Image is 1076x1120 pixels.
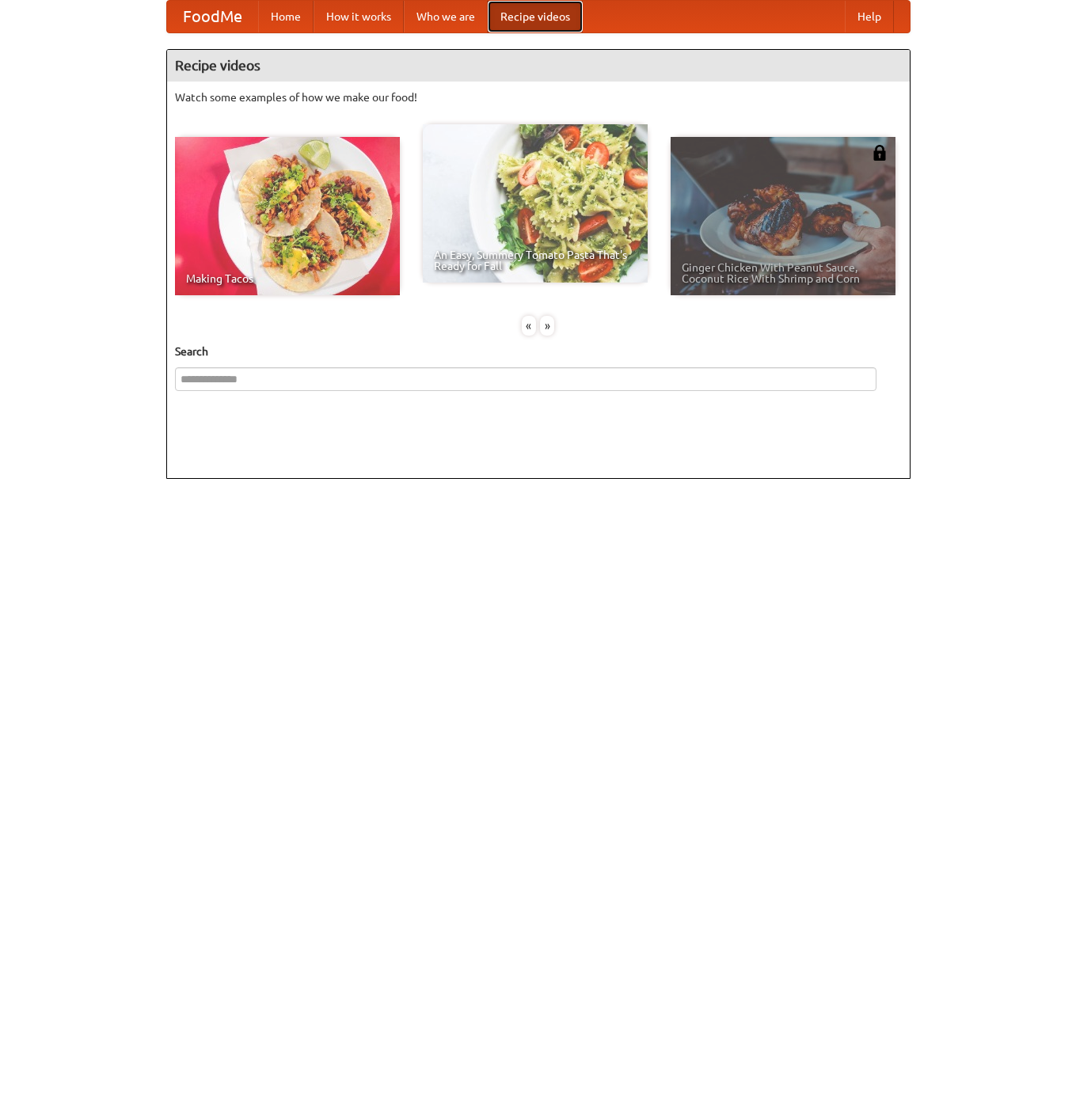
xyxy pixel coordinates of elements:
a: Recipe videos [488,1,583,32]
div: » [540,316,554,336]
a: FoodMe [167,1,258,32]
a: An Easy, Summery Tomato Pasta That's Ready for Fall [423,124,648,283]
a: Who we are [404,1,488,32]
a: Help [845,1,894,32]
div: « [522,316,536,336]
a: Home [258,1,314,32]
h5: Search [175,344,902,359]
span: Making Tacos [186,273,389,284]
h4: Recipe videos [167,50,910,82]
img: 483408.png [872,145,888,161]
a: Making Tacos [175,137,400,295]
p: Watch some examples of how we make our food! [175,89,902,105]
span: An Easy, Summery Tomato Pasta That's Ready for Fall [434,249,637,271]
a: How it works [314,1,404,32]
